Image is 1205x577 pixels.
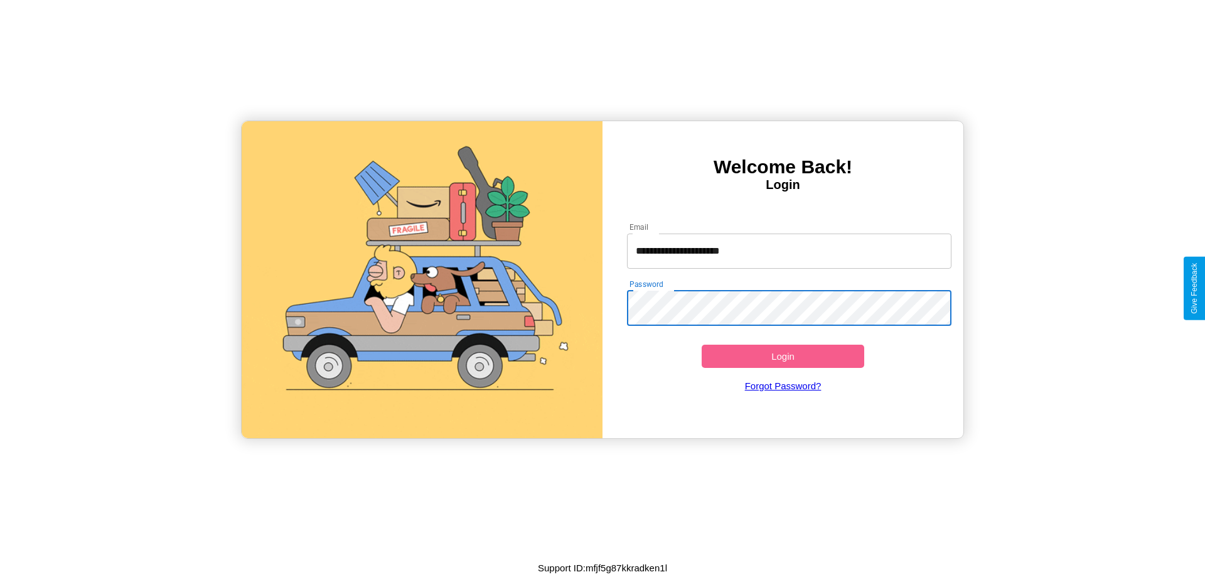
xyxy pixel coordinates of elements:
[602,156,963,178] h3: Welcome Back!
[1190,263,1199,314] div: Give Feedback
[629,279,663,289] label: Password
[538,559,667,576] p: Support ID: mfjf5g87kkradken1l
[242,121,602,438] img: gif
[602,178,963,192] h4: Login
[629,222,649,232] label: Email
[702,345,864,368] button: Login
[621,368,946,404] a: Forgot Password?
